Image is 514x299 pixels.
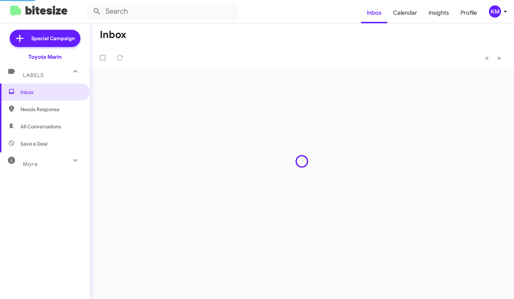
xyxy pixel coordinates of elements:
span: More [23,161,38,167]
span: Needs Response [20,106,81,113]
span: Inbox [20,89,81,96]
span: Labels [23,72,44,79]
nav: Page navigation example [481,51,505,65]
input: Search [87,3,238,20]
a: Profile [455,3,483,23]
span: » [497,53,501,62]
div: Toyota Marin [28,53,62,61]
span: « [485,53,489,62]
a: Insights [423,3,455,23]
span: Special Campaign [31,35,75,42]
button: Next [493,51,505,65]
span: All Conversations [20,123,61,130]
button: Previous [481,51,493,65]
a: Calendar [387,3,423,23]
span: Save a Deal [20,140,47,147]
button: KM [483,5,506,18]
a: Special Campaign [10,30,80,47]
div: KM [489,5,501,18]
a: Inbox [361,3,387,23]
h1: Inbox [100,29,126,41]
